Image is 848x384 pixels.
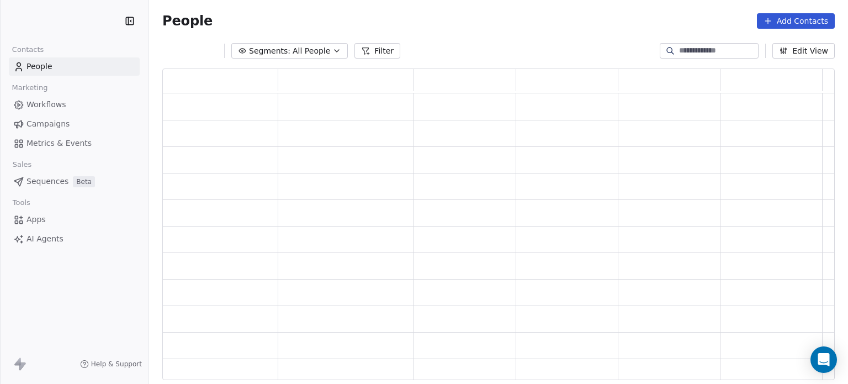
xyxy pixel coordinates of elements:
a: SequencesBeta [9,172,140,191]
a: Apps [9,211,140,229]
button: Edit View [772,43,835,59]
a: Campaigns [9,115,140,133]
span: People [26,61,52,72]
a: Help & Support [80,360,142,369]
button: Add Contacts [757,13,835,29]
span: Beta [73,176,95,187]
span: Segments: [249,45,290,57]
span: Workflows [26,99,66,111]
span: Apps [26,214,46,225]
span: All People [293,45,330,57]
span: Sales [8,156,36,173]
span: Marketing [7,80,52,96]
a: People [9,57,140,76]
span: People [162,13,213,29]
span: Contacts [7,41,49,58]
span: Help & Support [91,360,142,369]
div: Open Intercom Messenger [810,346,837,373]
span: Campaigns [26,118,70,130]
a: Workflows [9,96,140,114]
a: Metrics & Events [9,134,140,152]
span: Sequences [26,176,68,187]
span: Metrics & Events [26,138,92,149]
span: Tools [8,194,35,211]
button: Filter [354,43,400,59]
a: AI Agents [9,230,140,248]
span: AI Agents [26,233,63,245]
